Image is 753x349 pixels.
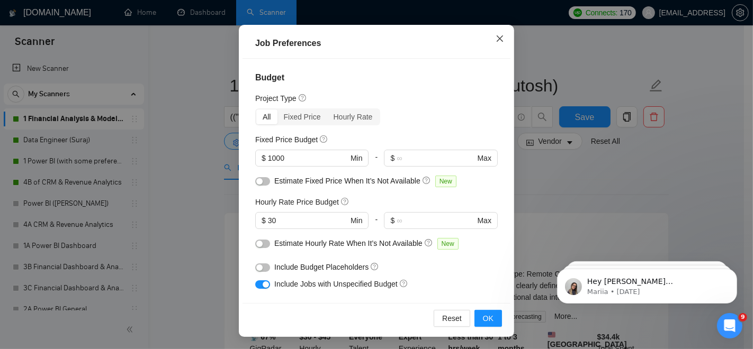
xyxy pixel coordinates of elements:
span: Include Budget Placeholders [274,263,369,271]
h5: Fixed Price Budget [255,134,318,145]
span: question-circle [371,262,379,271]
span: Min [351,152,363,164]
iframe: Intercom live chat [717,313,742,338]
button: Close [486,25,514,53]
button: OK [474,310,502,327]
span: $ [262,152,266,164]
h5: Project Type [255,93,297,104]
span: $ [390,215,395,226]
div: Job Preferences [255,37,498,50]
h5: Hourly Rate Price Budget [255,196,339,208]
button: Reset [434,310,470,327]
span: OK [483,313,494,324]
span: Min [351,215,363,226]
input: 0 [268,215,348,226]
span: question-circle [299,94,307,102]
span: Reset [442,313,462,324]
input: ∞ [397,215,475,226]
span: Estimate Hourly Rate When It’s Not Available [274,239,423,247]
span: 9 [739,313,747,322]
span: question-circle [341,197,349,206]
h4: Budget [255,71,498,84]
span: Max [478,152,491,164]
span: close [496,34,504,43]
span: $ [262,215,266,226]
span: Include Jobs with Unspecified Budget [274,280,398,288]
span: question-circle [320,135,328,143]
span: Max [478,215,491,226]
div: - [369,212,384,237]
input: ∞ [397,152,475,164]
div: All [256,109,277,124]
span: New [435,176,456,187]
span: Estimate Fixed Price When It’s Not Available [274,177,420,185]
div: Fixed Price [277,109,327,124]
span: New [437,238,459,250]
div: - [369,150,384,175]
span: $ [390,152,395,164]
input: 0 [268,152,348,164]
span: question-circle [400,279,408,288]
div: Hourly Rate [327,109,379,124]
span: question-circle [423,176,431,185]
iframe: Intercom notifications message [541,246,753,320]
span: question-circle [425,238,433,247]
